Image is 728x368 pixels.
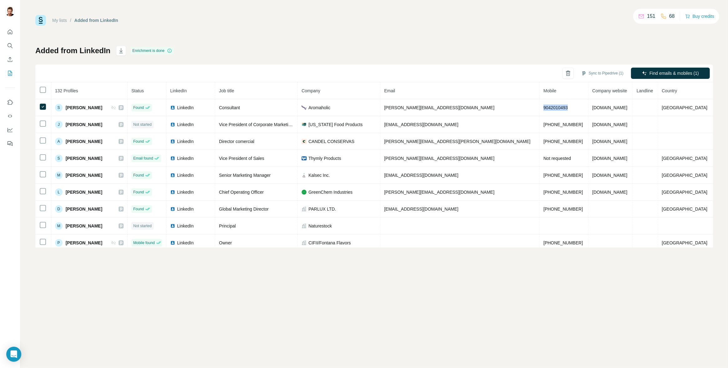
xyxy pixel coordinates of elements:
span: Job title [219,88,234,93]
span: LinkedIn [170,88,187,93]
span: Country [662,88,677,93]
span: 132 Profiles [55,88,78,93]
div: S [55,104,63,111]
span: [PERSON_NAME] [66,138,102,145]
span: [PERSON_NAME] [66,155,102,161]
div: L [55,188,63,196]
span: [PERSON_NAME] [66,121,102,128]
div: D [55,205,63,213]
span: [PERSON_NAME] [66,240,102,246]
span: Status [131,88,144,93]
span: [PERSON_NAME] [66,105,102,111]
div: M [55,222,63,230]
div: M [55,171,63,179]
span: Landline [637,88,653,93]
span: [PERSON_NAME] [66,172,102,178]
span: Company website [592,88,627,93]
div: S [55,155,63,162]
div: J [55,121,63,128]
div: Open Intercom Messenger [6,347,21,362]
span: [PERSON_NAME] [66,223,102,229]
span: Mobile [543,88,556,93]
div: P [55,239,63,247]
span: Email [384,88,395,93]
span: Company [302,88,320,93]
span: [PERSON_NAME] [66,189,102,195]
div: A [55,138,63,145]
span: [PERSON_NAME] [66,206,102,212]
